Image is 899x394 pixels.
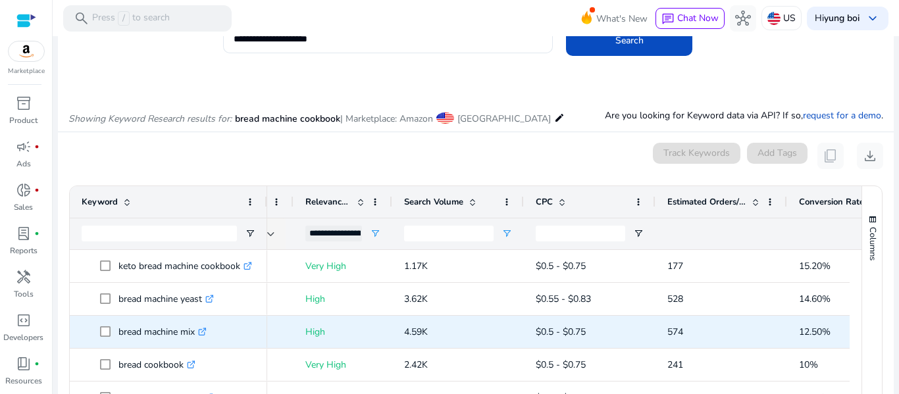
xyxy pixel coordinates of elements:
img: us.svg [767,12,781,25]
p: High [305,285,380,312]
p: bread machine yeast [118,285,214,312]
span: fiber_manual_record [34,144,39,149]
span: Estimated Orders/Month [667,196,746,208]
span: 3.62K [404,293,428,305]
span: 14.60% [799,293,831,305]
input: CPC Filter Input [536,226,625,241]
p: Marketplace [8,66,45,76]
span: inventory_2 [16,95,32,111]
a: request for a demo [803,109,881,122]
button: Open Filter Menu [370,228,380,239]
input: Keyword Filter Input [82,226,237,241]
span: donut_small [16,182,32,198]
span: book_4 [16,356,32,372]
button: Search [566,24,692,56]
button: download [857,143,883,169]
span: $0.5 - $0.75 [536,260,586,272]
img: amazon.svg [9,41,44,61]
span: 177 [667,260,683,272]
button: chatChat Now [655,8,725,29]
span: Chat Now [677,12,719,24]
p: Are you looking for Keyword data via API? If so, . [605,109,883,122]
p: Hi [815,14,860,23]
i: Showing Keyword Research results for: [68,112,232,125]
span: chat [661,12,675,26]
span: $0.5 - $0.75 [536,358,586,371]
span: | Marketplace: Amazon [340,112,433,125]
span: fiber_manual_record [34,187,39,193]
p: Reports [10,245,38,257]
span: download [862,148,878,164]
span: CPC [536,196,553,208]
span: search [74,11,90,26]
p: Tools [14,288,34,300]
span: 12.50% [799,326,831,338]
span: 10% [799,358,818,371]
button: Open Filter Menu [633,228,644,239]
span: fiber_manual_record [34,231,39,236]
span: What's New [596,7,648,30]
span: keyboard_arrow_down [865,11,881,26]
p: Product [9,114,38,126]
p: keto bread machine cookbook [118,253,252,280]
p: Very High [305,351,380,378]
span: Conversion Rate [799,196,864,208]
span: Search Volume [404,196,463,208]
p: Sales [14,201,33,213]
p: US [783,7,796,30]
span: [GEOGRAPHIC_DATA] [457,112,551,125]
span: Keyword [82,196,118,208]
span: 15.20% [799,260,831,272]
span: code_blocks [16,312,32,328]
p: High [305,318,380,345]
span: 1.17K [404,260,428,272]
p: bread machine mix [118,318,207,345]
span: 2.42K [404,358,428,371]
span: 528 [667,293,683,305]
p: Press to search [92,11,170,26]
span: lab_profile [16,226,32,241]
p: Ads [16,158,31,170]
span: / [118,11,130,26]
span: 4.59K [404,326,428,338]
span: $0.55 - $0.83 [536,293,591,305]
span: Columns [867,227,879,260]
span: bread machine cookbook [235,112,340,125]
span: $0.5 - $0.75 [536,326,586,338]
span: campaign [16,139,32,155]
span: 241 [667,358,683,371]
p: Resources [5,375,42,387]
button: Open Filter Menu [501,228,512,239]
span: hub [735,11,751,26]
p: bread cookbook [118,351,195,378]
span: fiber_manual_record [34,361,39,366]
span: Search [615,34,644,47]
button: Open Filter Menu [245,228,255,239]
span: Relevance Score [305,196,351,208]
b: yung boi [824,12,860,24]
p: Developers [3,332,43,343]
mat-icon: edit [554,110,565,126]
button: hub [730,5,756,32]
p: Very High [305,253,380,280]
input: Search Volume Filter Input [404,226,494,241]
span: 574 [667,326,683,338]
span: handyman [16,269,32,285]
